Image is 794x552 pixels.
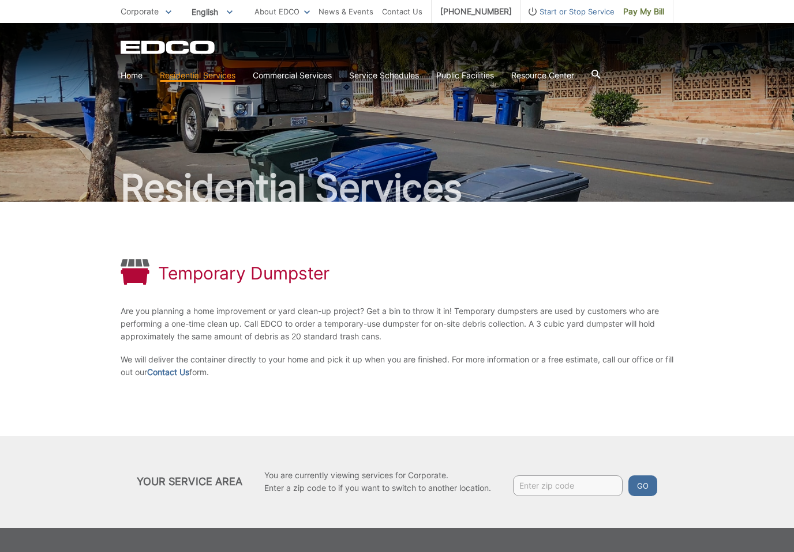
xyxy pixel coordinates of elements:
[121,305,673,343] p: Are you planning a home improvement or yard clean-up project? Get a bin to throw it in! Temporary...
[382,5,422,18] a: Contact Us
[253,69,332,82] a: Commercial Services
[121,6,159,16] span: Corporate
[121,69,143,82] a: Home
[147,366,189,379] a: Contact Us
[349,69,419,82] a: Service Schedules
[121,169,673,206] h2: Residential Services
[254,5,310,18] a: About EDCO
[319,5,373,18] a: News & Events
[623,5,664,18] span: Pay My Bill
[121,40,216,54] a: EDCD logo. Return to the homepage.
[436,69,494,82] a: Public Facilities
[628,475,657,496] button: Go
[264,469,491,494] p: You are currently viewing services for Corporate. Enter a zip code to if you want to switch to an...
[158,263,329,283] h1: Temporary Dumpster
[183,2,241,21] span: English
[137,475,243,488] h2: Your Service Area
[121,353,673,379] p: We will deliver the container directly to your home and pick it up when you are finished. For mor...
[513,475,623,496] input: Enter zip code
[160,69,235,82] a: Residential Services
[511,69,574,82] a: Resource Center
